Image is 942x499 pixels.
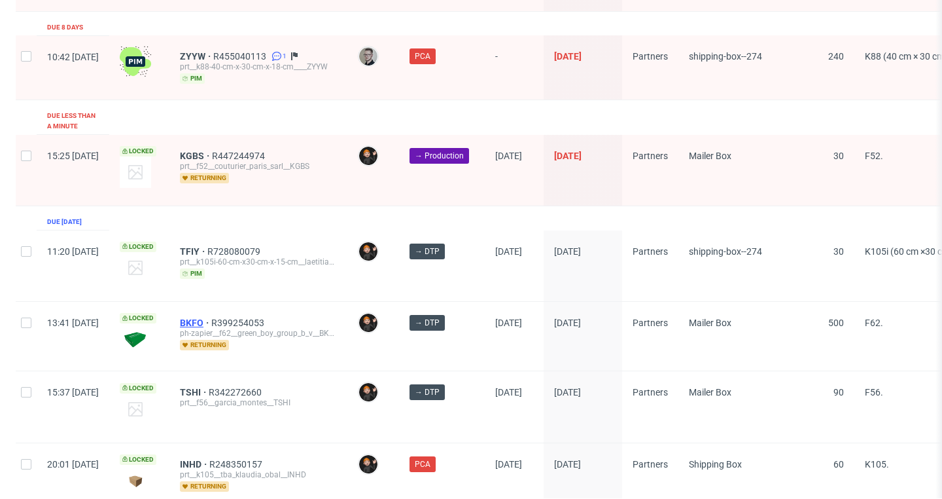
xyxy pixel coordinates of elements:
[212,151,268,161] a: R447244974
[415,246,440,257] span: → DTP
[180,257,337,267] div: prt__k105i-60-cm-x30-cm-x-15-cm__laetitia__TFIY
[415,317,440,329] span: → DTP
[415,458,430,470] span: PCA
[359,314,377,332] img: Dominik Grosicki
[180,161,337,172] div: prt__f52__couturier_paris_sarl__KGBS
[495,246,522,257] span: [DATE]
[209,459,265,470] a: R248350157
[359,242,377,261] img: Dominik Grosicki
[495,459,522,470] span: [DATE]
[180,397,337,408] div: prt__f56__garcia_montes__TSHI
[689,318,731,328] span: Mailer Box
[47,246,99,257] span: 11:20 [DATE]
[180,62,337,72] div: prt__k88-40-cm-x-30-cm-x-18-cm____ZYYW
[495,318,522,328] span: [DATE]
[554,318,581,328] span: [DATE]
[415,50,430,62] span: PCA
[865,459,889,470] span: K105.
[633,318,668,328] span: Partners
[554,51,582,62] span: [DATE]
[633,459,668,470] span: Partners
[180,470,337,480] div: prt__k105__tba_klaudia_obal__INHD
[359,455,377,473] img: Dominik Grosicki
[633,151,668,161] span: Partners
[47,318,99,328] span: 13:41 [DATE]
[207,246,263,257] a: R728080079
[833,246,844,257] span: 30
[120,331,151,348] img: version_two_editor_data
[495,387,522,397] span: [DATE]
[180,328,337,339] div: ph-zapier__f62__green_boy_group_b_v__BKFO
[833,459,844,470] span: 60
[689,51,762,62] span: shipping-box--274
[633,51,668,62] span: Partners
[180,73,205,84] span: pim
[180,340,229,350] span: returning
[180,387,209,397] a: TSHI
[689,459,742,470] span: Shipping Box
[689,246,762,257] span: shipping-box--274
[120,383,156,394] span: Locked
[828,51,844,62] span: 240
[283,51,287,62] span: 1
[211,318,267,328] a: R399254053
[865,387,883,397] span: F56.
[415,150,464,162] span: → Production
[180,268,205,279] span: pim
[120,146,156,157] span: Locked
[828,318,844,328] span: 500
[180,51,213,62] a: ZYYW
[47,52,99,62] span: 10:42 [DATE]
[633,246,668,257] span: Partners
[554,459,581,470] span: [DATE]
[415,386,440,398] span: → DTP
[495,151,522,161] span: [DATE]
[180,173,229,183] span: returning
[633,387,668,397] span: Partners
[47,459,99,470] span: 20:01 [DATE]
[554,246,581,257] span: [DATE]
[359,147,377,165] img: Dominik Grosicki
[180,481,229,492] span: returning
[554,387,581,397] span: [DATE]
[269,51,287,62] a: 1
[120,454,156,465] span: Locked
[865,151,883,161] span: F52.
[865,318,883,328] span: F62.
[689,151,731,161] span: Mailer Box
[120,46,151,77] img: wHgJFi1I6lmhQAAAABJRU5ErkJggg==
[47,387,99,397] span: 15:37 [DATE]
[554,151,582,161] span: [DATE]
[213,51,269,62] a: R455040113
[47,111,99,132] div: Due less than a minute
[180,459,209,470] a: INHD
[495,51,533,84] span: -
[180,246,207,257] a: TFIY
[359,383,377,401] img: Dominik Grosicki
[180,151,212,161] a: KGBS
[120,242,156,252] span: Locked
[47,151,99,161] span: 15:25 [DATE]
[833,151,844,161] span: 30
[180,318,211,328] a: BKFO
[120,471,151,489] img: data
[47,217,82,227] div: Due [DATE]
[833,387,844,397] span: 90
[209,387,264,397] a: R342272660
[47,22,83,33] div: Due 8 days
[689,387,731,397] span: Mailer Box
[120,313,156,323] span: Locked
[359,47,377,65] img: Krystian Gaza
